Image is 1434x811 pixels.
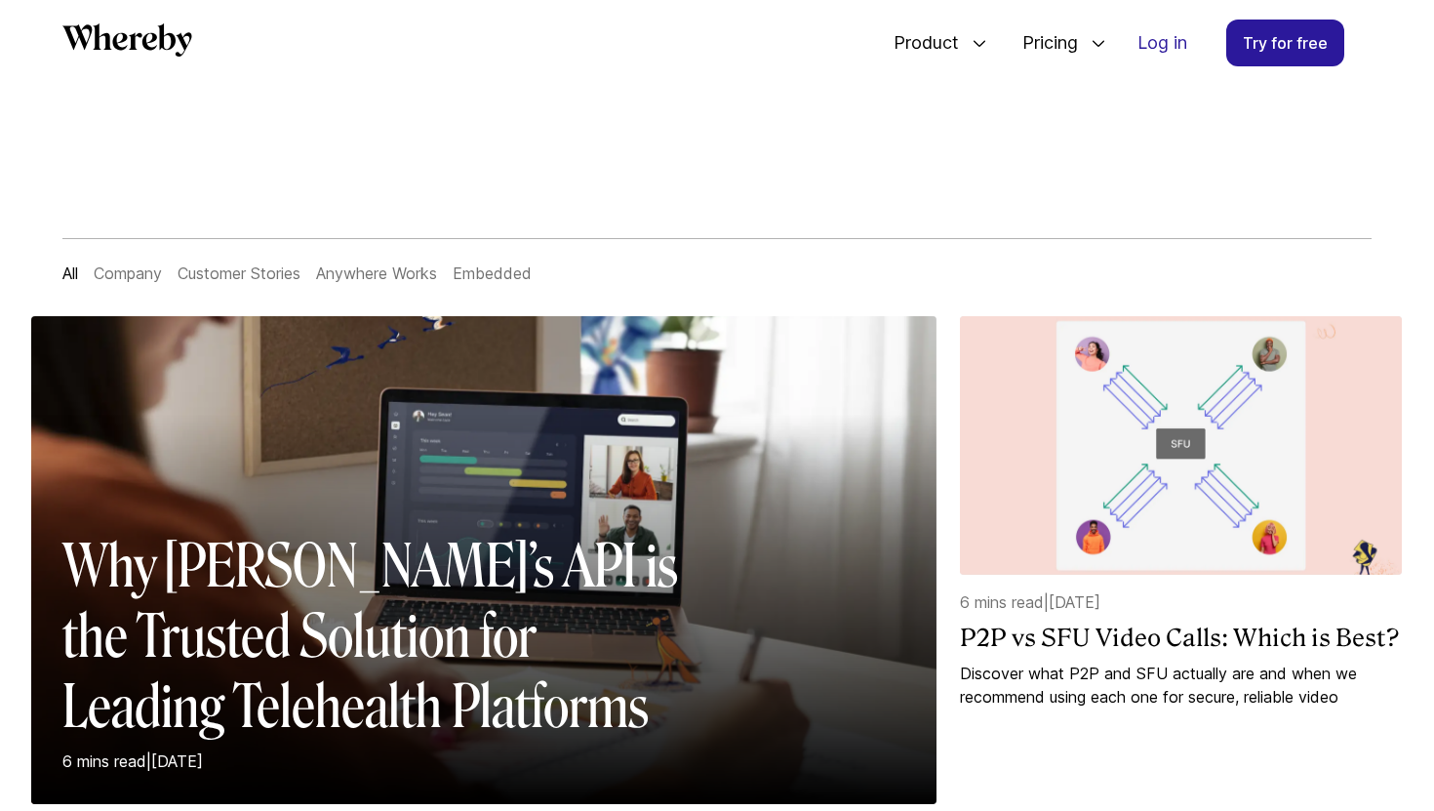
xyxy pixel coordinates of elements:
[1003,11,1083,75] span: Pricing
[62,531,697,742] h2: Why [PERSON_NAME]’s API is the Trusted Solution for Leading Telehealth Platforms
[960,662,1401,709] a: Discover what P2P and SFU actually are and when we recommend using each one for secure, reliable ...
[94,264,162,283] a: Company
[960,622,1401,655] a: P2P vs SFU Video Calls: Which is Best?
[62,750,697,773] p: 6 mins read | [DATE]
[874,11,964,75] span: Product
[316,264,437,283] a: Anywhere Works
[62,23,192,63] a: Whereby
[1122,20,1203,65] a: Log in
[62,264,78,283] a: All
[453,264,532,283] a: Embedded
[178,264,300,283] a: Customer Stories
[62,23,192,57] svg: Whereby
[960,590,1401,614] p: 6 mins read | [DATE]
[1226,20,1344,66] a: Try for free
